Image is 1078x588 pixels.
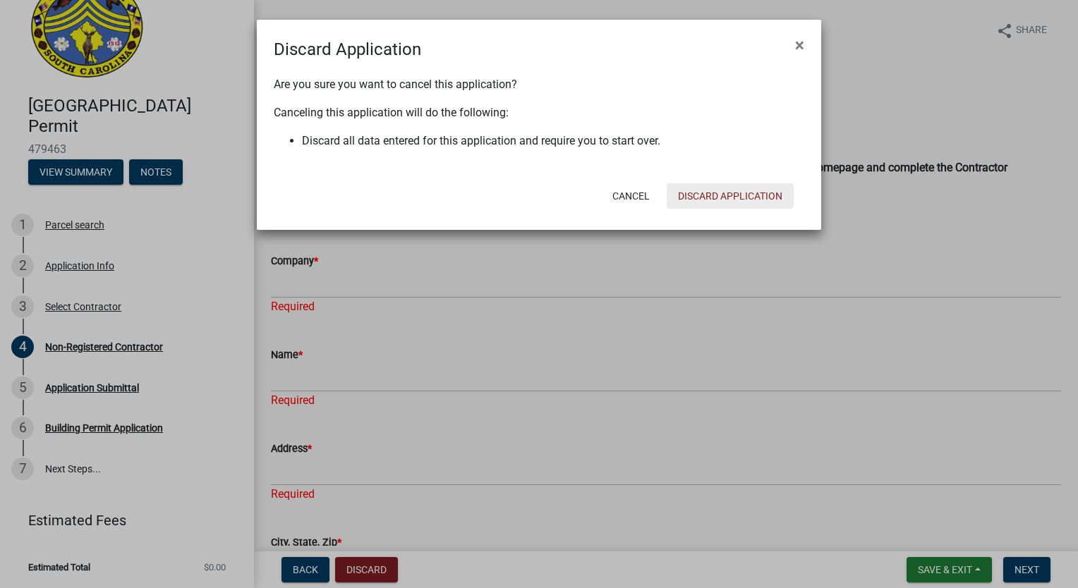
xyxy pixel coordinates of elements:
button: Close [784,25,816,65]
button: Discard Application [667,183,794,209]
h4: Discard Application [274,37,421,62]
span: × [795,35,804,55]
p: Canceling this application will do the following: [274,104,804,121]
p: Are you sure you want to cancel this application? [274,76,804,93]
button: Cancel [601,183,661,209]
li: Discard all data entered for this application and require you to start over. [302,133,804,149]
